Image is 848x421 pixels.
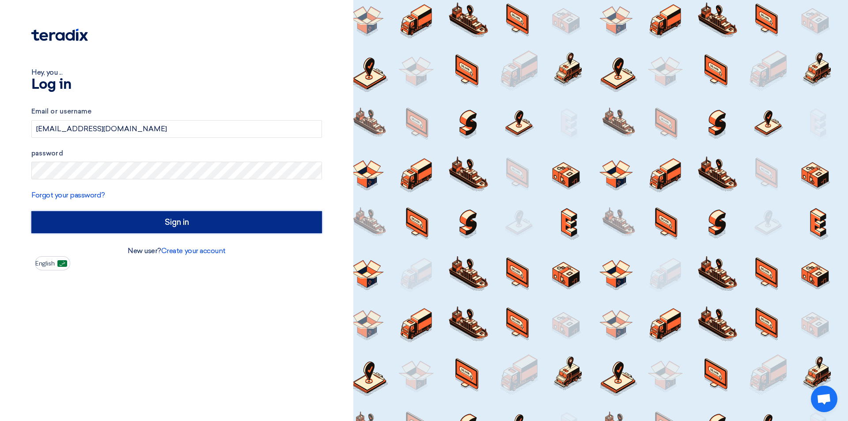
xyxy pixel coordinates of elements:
[35,260,55,267] font: English
[31,78,71,92] font: Log in
[31,149,63,157] font: password
[31,29,88,41] img: Teradix logo
[35,256,70,270] button: English
[31,68,62,76] font: Hey, you ...
[57,260,67,267] img: ar-AR.png
[161,247,226,255] a: Create your account
[31,191,105,199] a: Forgot your password?
[128,247,161,255] font: New user?
[811,386,837,412] div: Open chat
[31,120,322,138] input: Enter your business email or username
[31,211,322,233] input: Sign in
[31,107,91,115] font: Email or username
